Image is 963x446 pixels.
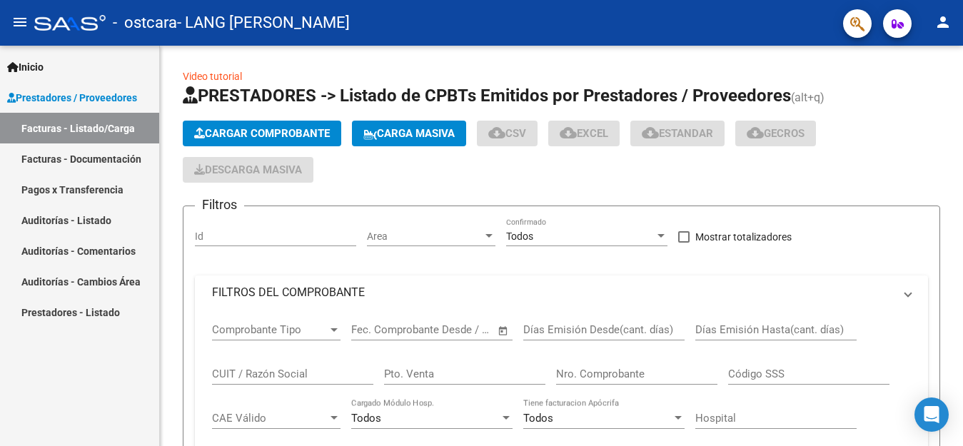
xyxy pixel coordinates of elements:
[422,323,491,336] input: Fecha fin
[212,323,328,336] span: Comprobante Tipo
[113,7,177,39] span: - ostcara
[183,86,791,106] span: PRESTADORES -> Listado de CPBTs Emitidos por Prestadores / Proveedores
[195,275,928,310] mat-expansion-panel-header: FILTROS DEL COMPROBANTE
[560,124,577,141] mat-icon: cloud_download
[194,127,330,140] span: Cargar Comprobante
[630,121,725,146] button: Estandar
[735,121,816,146] button: Gecros
[488,127,526,140] span: CSV
[194,163,302,176] span: Descarga Masiva
[351,323,409,336] input: Fecha inicio
[642,127,713,140] span: Estandar
[642,124,659,141] mat-icon: cloud_download
[523,412,553,425] span: Todos
[747,127,805,140] span: Gecros
[934,14,952,31] mat-icon: person
[560,127,608,140] span: EXCEL
[177,7,350,39] span: - LANG [PERSON_NAME]
[367,230,483,243] span: Area
[488,124,505,141] mat-icon: cloud_download
[11,14,29,31] mat-icon: menu
[363,127,455,140] span: Carga Masiva
[914,397,949,432] div: Open Intercom Messenger
[183,71,242,82] a: Video tutorial
[548,121,620,146] button: EXCEL
[7,90,137,106] span: Prestadores / Proveedores
[791,91,825,104] span: (alt+q)
[506,230,533,242] span: Todos
[183,157,313,183] app-download-masive: Descarga masiva de comprobantes (adjuntos)
[212,285,894,300] mat-panel-title: FILTROS DEL COMPROBANTE
[495,323,512,339] button: Open calendar
[7,59,44,75] span: Inicio
[747,124,764,141] mat-icon: cloud_download
[695,228,792,245] span: Mostrar totalizadores
[477,121,538,146] button: CSV
[212,412,328,425] span: CAE Válido
[195,195,244,215] h3: Filtros
[183,121,341,146] button: Cargar Comprobante
[351,412,381,425] span: Todos
[183,157,313,183] button: Descarga Masiva
[352,121,466,146] button: Carga Masiva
